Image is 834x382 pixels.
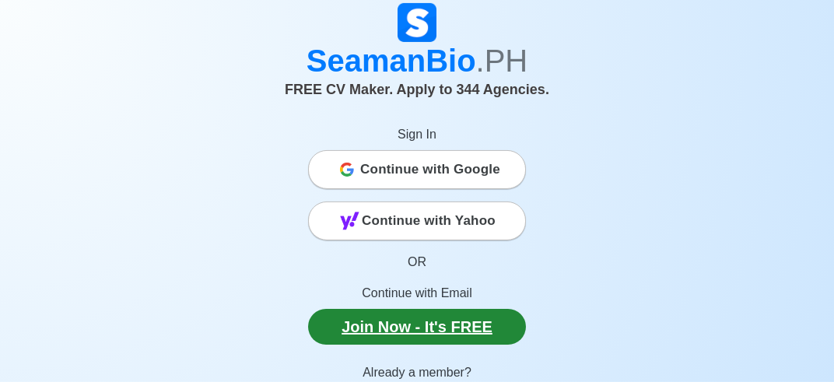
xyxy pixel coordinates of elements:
[308,253,526,272] p: OR
[55,42,779,79] h1: SeamanBio
[308,150,526,189] button: Continue with Google
[308,309,526,345] a: Join Now - It's FREE
[360,154,500,185] span: Continue with Google
[308,125,526,144] p: Sign In
[285,82,549,97] span: FREE CV Maker. Apply to 344 Agencies.
[308,363,526,382] p: Already a member?
[362,205,496,237] span: Continue with Yahoo
[476,44,528,78] span: .PH
[308,202,526,240] button: Continue with Yahoo
[308,284,526,303] p: Continue with Email
[398,3,436,42] img: Logo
